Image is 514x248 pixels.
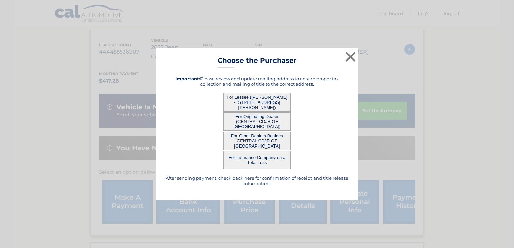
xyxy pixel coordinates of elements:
button: For Lessee ([PERSON_NAME] - [STREET_ADDRESS][PERSON_NAME]) [223,93,291,112]
h5: After sending payment, check back here for confirmation of receipt and title release information. [164,175,350,186]
button: For Insurance Company on a Total Loss [223,151,291,169]
h5: Please review and update mailing address to ensure proper tax collection and mailing of title to ... [164,76,350,87]
button: For Other Dealers Besides CENTRAL CDJR OF [GEOGRAPHIC_DATA] [223,132,291,150]
button: For Originating Dealer (CENTRAL CDJR OF [GEOGRAPHIC_DATA]) [223,112,291,131]
strong: Important: [175,76,200,81]
button: × [344,50,357,64]
h3: Choose the Purchaser [218,56,297,68]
